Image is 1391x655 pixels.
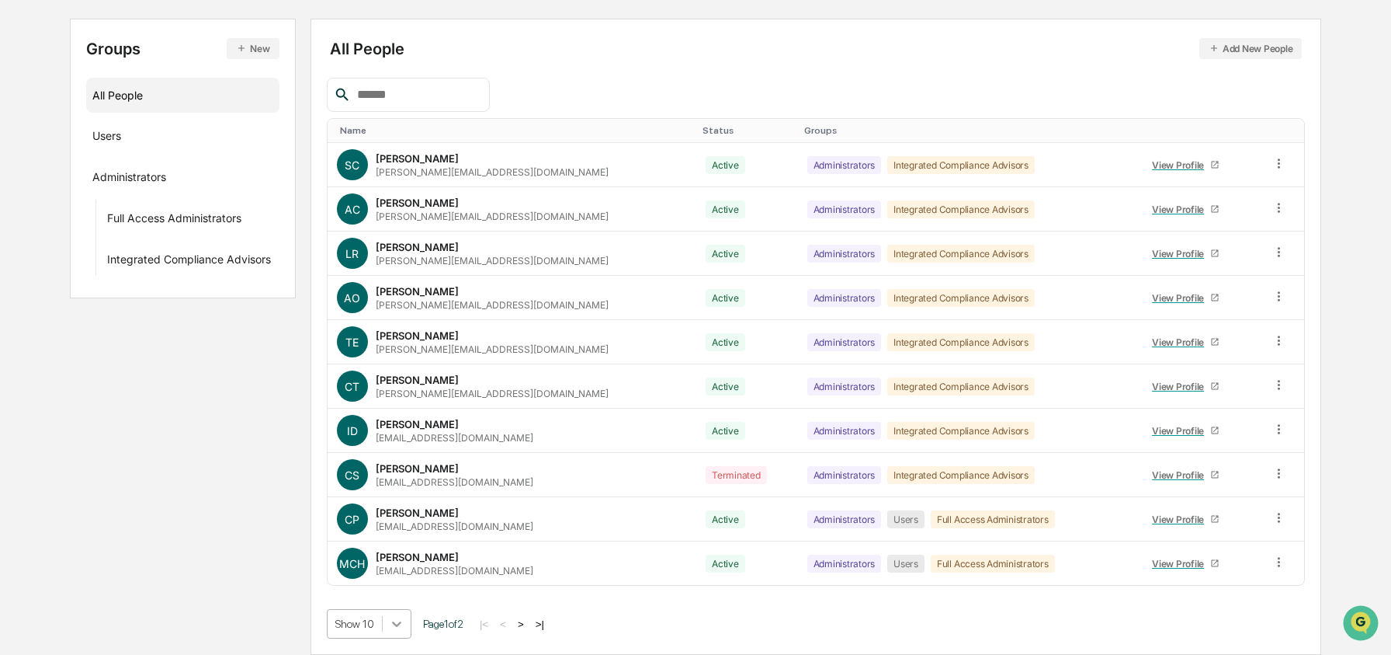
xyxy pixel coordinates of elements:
[702,125,791,136] div: Toggle SortBy
[376,418,459,430] div: [PERSON_NAME]
[16,33,283,57] p: How can we help?
[706,422,745,440] div: Active
[107,211,241,230] div: Full Access Administrators
[16,119,43,147] img: 1746055101610-c473b297-6a78-478c-a979-82029cc54cd1
[807,378,882,395] div: Administrators
[31,196,100,211] span: Preclearance
[376,255,609,267] div: [PERSON_NAME][EMAIL_ADDRESS][DOMAIN_NAME]
[376,166,609,178] div: [PERSON_NAME][EMAIL_ADDRESS][DOMAIN_NAME]
[1146,242,1226,266] a: View Profile
[1146,507,1226,531] a: View Profile
[227,38,279,59] button: New
[340,125,690,136] div: Toggle SortBy
[807,156,882,174] div: Administrators
[154,263,188,275] span: Pylon
[1146,375,1226,399] a: View Profile
[1146,463,1226,487] a: View Profile
[706,510,745,528] div: Active
[1146,153,1226,177] a: View Profile
[706,466,767,484] div: Terminated
[376,343,609,355] div: [PERSON_NAME][EMAIL_ADDRESS][DOMAIN_NAME]
[807,289,882,307] div: Administrators
[1152,336,1210,348] div: View Profile
[531,618,549,631] button: >|
[1152,381,1210,392] div: View Profile
[16,197,28,210] div: 🖐️
[706,156,745,174] div: Active
[345,159,359,172] span: SC
[706,289,745,307] div: Active
[807,510,882,528] div: Administrators
[1152,204,1210,215] div: View Profile
[1152,292,1210,304] div: View Profile
[513,618,529,631] button: >
[113,197,125,210] div: 🗄️
[887,200,1035,218] div: Integrated Compliance Advisors
[345,513,359,526] span: CP
[1146,419,1226,443] a: View Profile
[16,227,28,239] div: 🔎
[887,466,1035,484] div: Integrated Compliance Advisors
[345,247,359,260] span: LR
[376,432,533,444] div: [EMAIL_ADDRESS][DOMAIN_NAME]
[53,119,255,134] div: Start new chat
[931,555,1055,573] div: Full Access Administrators
[475,618,493,631] button: |<
[92,82,273,108] div: All People
[376,388,609,399] div: [PERSON_NAME][EMAIL_ADDRESS][DOMAIN_NAME]
[1152,248,1210,260] div: View Profile
[31,225,98,241] span: Data Lookup
[1199,38,1303,59] button: Add New People
[376,507,459,519] div: [PERSON_NAME]
[887,156,1035,174] div: Integrated Compliance Advisors
[495,618,511,631] button: <
[706,245,745,263] div: Active
[887,333,1035,351] div: Integrated Compliance Advisors
[376,551,459,563] div: [PERSON_NAME]
[931,510,1055,528] div: Full Access Administrators
[706,200,745,218] div: Active
[1146,286,1226,310] a: View Profile
[887,245,1035,263] div: Integrated Compliance Advisors
[9,219,104,247] a: 🔎Data Lookup
[1152,514,1210,525] div: View Profile
[376,374,459,386] div: [PERSON_NAME]
[53,134,196,147] div: We're available if you need us!
[807,200,882,218] div: Administrators
[706,333,745,351] div: Active
[887,510,924,528] div: Users
[345,380,359,393] span: CT
[128,196,193,211] span: Attestations
[376,241,459,253] div: [PERSON_NAME]
[804,125,1130,136] div: Toggle SortBy
[106,190,199,218] a: 🗄️Attestations
[376,462,459,475] div: [PERSON_NAME]
[107,253,271,271] div: Integrated Compliance Advisors
[92,170,166,189] div: Administrators
[706,555,745,573] div: Active
[345,203,360,216] span: AC
[807,333,882,351] div: Administrators
[376,299,609,311] div: [PERSON_NAME][EMAIL_ADDRESS][DOMAIN_NAME]
[887,378,1035,395] div: Integrated Compliance Advisors
[1143,125,1257,136] div: Toggle SortBy
[9,190,106,218] a: 🖐️Preclearance
[807,466,882,484] div: Administrators
[376,329,459,342] div: [PERSON_NAME]
[423,618,463,630] span: Page 1 of 2
[376,211,609,222] div: [PERSON_NAME][EMAIL_ADDRESS][DOMAIN_NAME]
[376,565,533,577] div: [EMAIL_ADDRESS][DOMAIN_NAME]
[345,469,359,482] span: CS
[887,289,1035,307] div: Integrated Compliance Advisors
[887,555,924,573] div: Users
[376,521,533,532] div: [EMAIL_ADDRESS][DOMAIN_NAME]
[86,38,279,59] div: Groups
[347,424,358,437] span: ID
[345,336,359,349] span: TE
[264,124,283,142] button: Start new chat
[92,129,121,148] div: Users
[706,378,745,395] div: Active
[376,476,533,488] div: [EMAIL_ADDRESS][DOMAIN_NAME]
